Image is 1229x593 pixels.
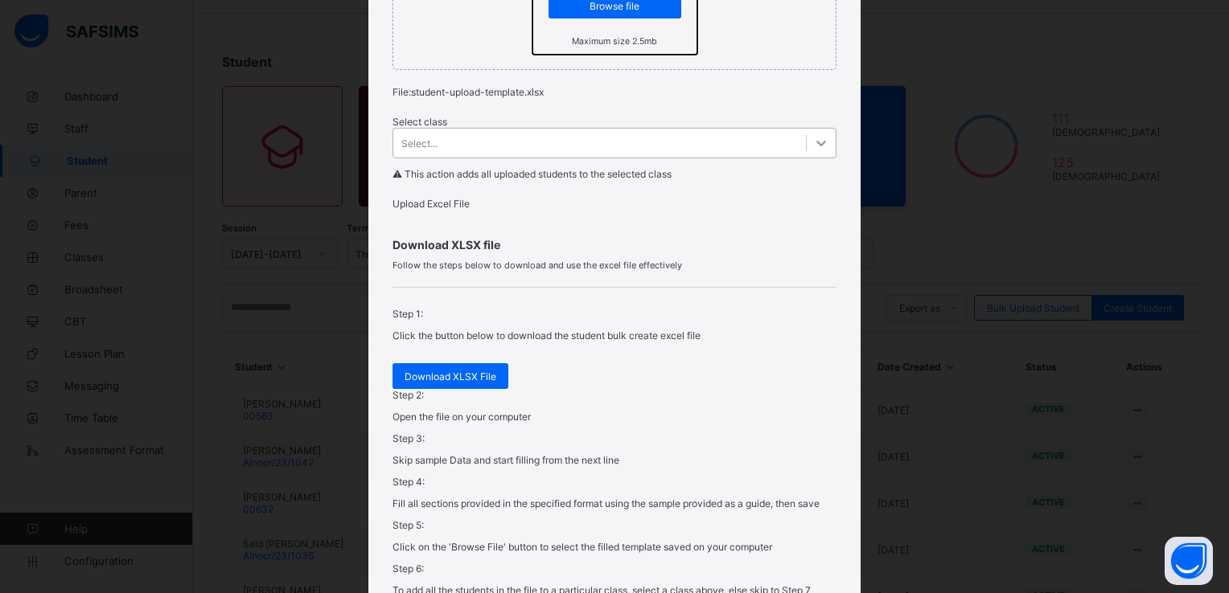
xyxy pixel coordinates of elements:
[393,389,424,401] span: Step 2:
[393,497,836,509] p: Fill all sections provided in the specified format using the sample provided as a guide, then save
[393,238,836,252] span: Download XLSX file
[572,36,657,47] small: Maximum size 2.5mb
[1165,537,1213,585] button: Open asap
[393,541,836,553] p: Click on the 'Browse File' button to select the filled template saved on your computer
[393,432,425,444] span: Step 3:
[393,168,836,180] p: ⚠ This action adds all uploaded students to the selected class
[393,308,423,320] span: Step 1:
[393,86,836,98] p: File: student-upload-template.xlsx
[393,476,425,488] span: Step 4:
[393,454,836,466] p: Skip sample Data and start filling from the next line
[405,370,496,382] span: Download XLSX File
[393,562,424,575] span: Step 6:
[393,198,470,210] span: Upload Excel File
[393,519,424,531] span: Step 5:
[401,137,438,149] div: Select...
[393,411,836,423] p: Open the file on your computer
[393,260,836,271] span: Follow the steps below to download and use the excel file effectively
[393,329,836,341] p: Click the button below to download the student bulk create excel file
[393,116,447,128] span: Select class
